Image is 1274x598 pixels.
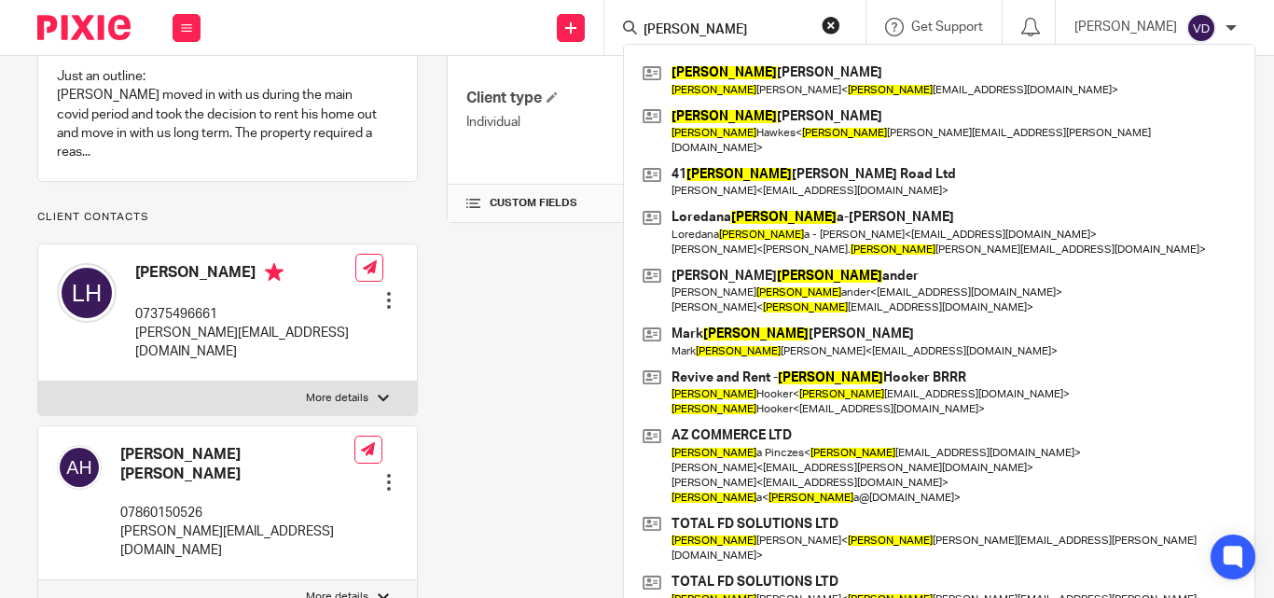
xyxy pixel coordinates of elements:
p: [PERSON_NAME] [1074,18,1177,36]
input: Search [642,22,810,39]
p: 07375496661 [135,305,355,324]
h4: [PERSON_NAME] [PERSON_NAME] [120,445,354,485]
h4: CUSTOM FIELDS [466,196,841,211]
i: Primary [265,263,284,282]
button: Clear [822,16,840,35]
span: Get Support [911,21,983,34]
p: 07860150526 [120,504,354,522]
p: [PERSON_NAME][EMAIL_ADDRESS][DOMAIN_NAME] [120,522,354,561]
p: More details [306,391,368,406]
img: Pixie [37,15,131,40]
p: Individual [466,113,841,132]
img: svg%3E [57,445,102,490]
img: svg%3E [57,263,117,323]
p: Client contacts [37,210,418,225]
h4: [PERSON_NAME] [135,263,355,286]
h4: Client type [466,89,841,108]
p: [PERSON_NAME][EMAIL_ADDRESS][DOMAIN_NAME] [135,324,355,362]
img: svg%3E [1186,13,1216,43]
